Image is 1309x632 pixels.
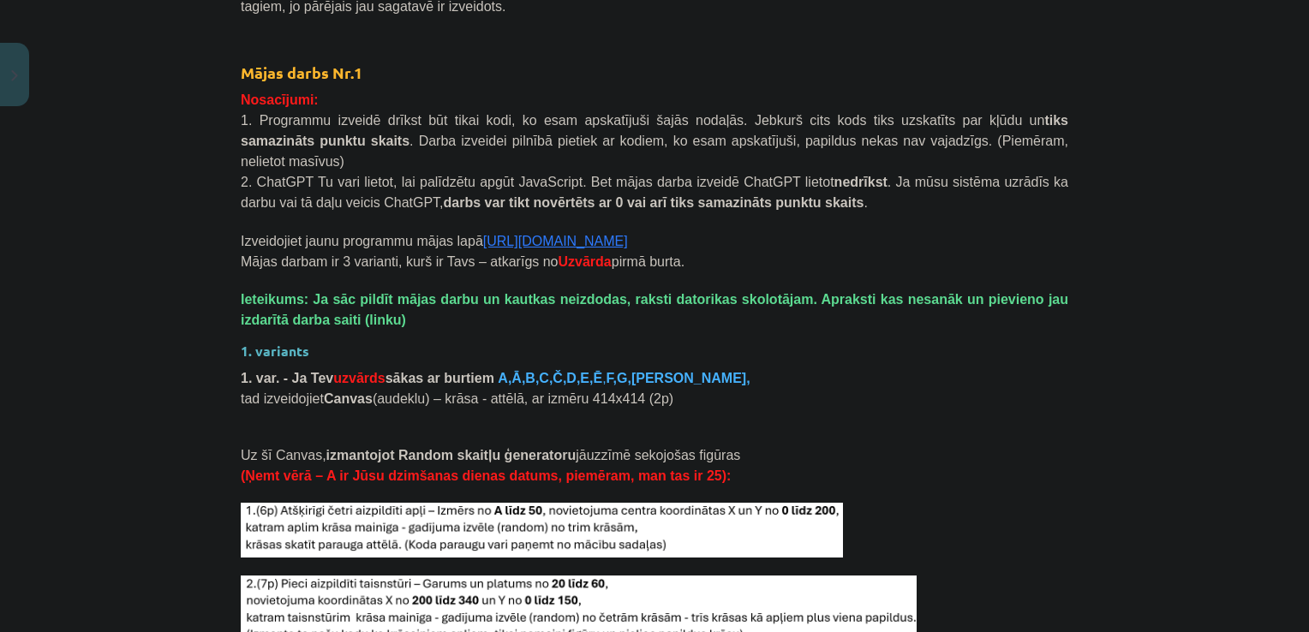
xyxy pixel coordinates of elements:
[607,371,750,385] b: F,G,[PERSON_NAME],
[241,342,309,360] strong: 1. variants
[559,254,612,269] span: Uzvārda
[324,391,373,406] b: Canvas
[241,371,494,385] span: 1. var. - Ja Tev sākas ar burtiem
[241,63,362,82] strong: Mājas darbs Nr.1
[241,254,684,269] span: Mājas darbam ir 3 varianti, kurš ir Tavs – atkarīgs no pirmā burta.
[11,70,18,81] img: icon-close-lesson-0947bae3869378f0d4975bcd49f059093ad1ed9edebbc8119c70593378902aed.svg
[241,391,673,406] span: tad izveidojiet (audeklu) – krāsa - attēlā, ar izmēru 414x414 (2p)
[333,371,385,385] span: uzvārds
[326,448,577,462] b: izmantojot Random skaitļu ģeneratoru
[241,468,731,483] span: (Ņemt vērā – A ir Jūsu dzimšanas dienas datums, piemēram, man tas ir 25):
[498,371,602,385] span: A,Ā,B,C,Č,D,E,Ē
[241,234,628,248] span: Izveidojiet jaunu programmu mājas lapā
[241,448,740,462] span: Uz šī Canvas, jāuzzīmē sekojošas figūras
[241,113,1068,169] span: 1. Programmu izveidē drīkst būt tikai kodi, ko esam apskatījuši šajās nodaļās. Jebkurš cits kods ...
[834,175,888,189] b: nedrīkst
[241,292,1068,327] span: Ieteikums: Ja sāc pildīt mājas darbu un kautkas neizdodas, raksti datorikas skolotājam. Apraksti ...
[444,195,864,210] b: darbs var tikt novērtēts ar 0 vai arī tiks samazināts punktu skaits
[602,371,750,385] span: ,
[241,92,319,107] span: Nosacījumi:
[483,234,628,248] a: [URL][DOMAIN_NAME]
[241,175,1068,210] span: 2. ChatGPT Tu vari lietot, lai palīdzētu apgūt JavaScript. Bet mājas darba izveidē ChatGPT lietot...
